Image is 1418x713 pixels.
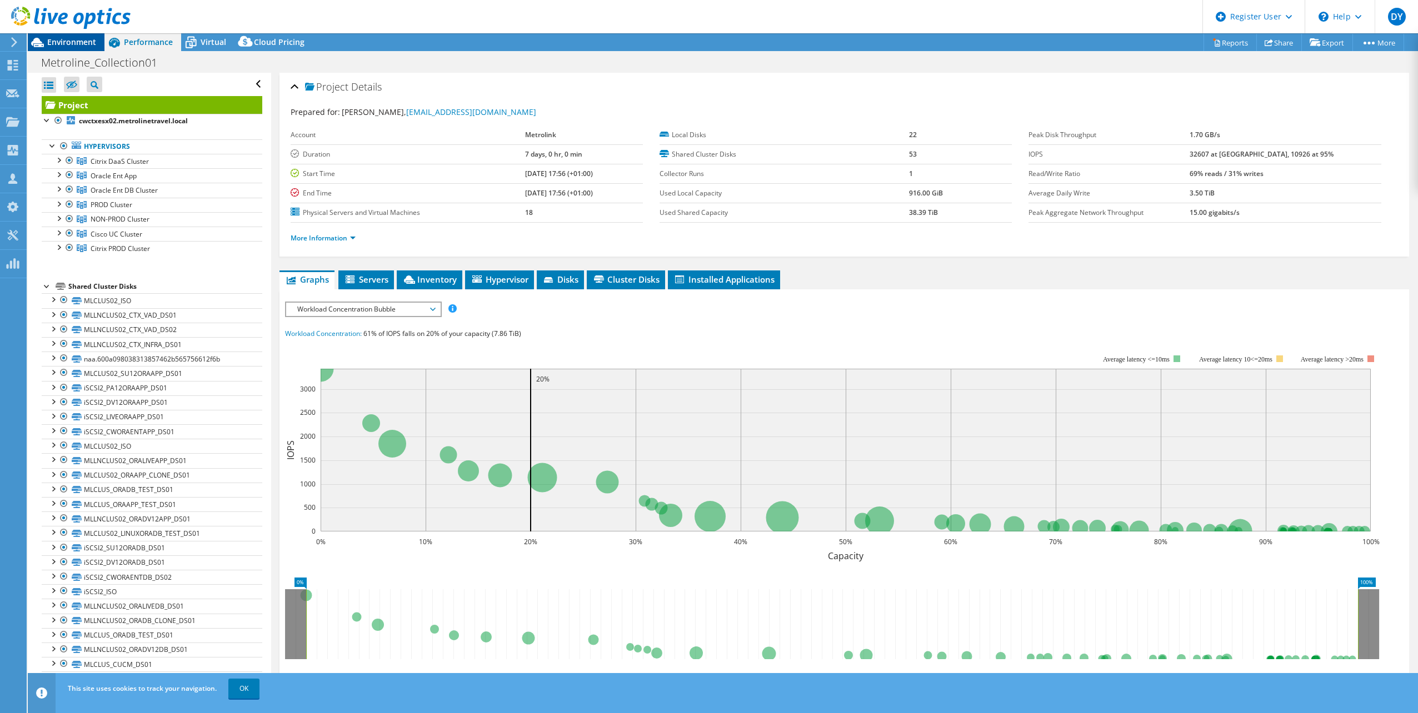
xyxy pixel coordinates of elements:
text: 80% [1154,537,1167,546]
a: MLCLUS_ORADB_TEST_DS01 [42,483,262,497]
text: Average latency >20ms [1301,355,1364,363]
a: Hypervisors [42,139,262,154]
a: iSCSI2_DV12ORAAPP_DS01 [42,395,262,410]
text: 2500 [300,408,316,417]
label: Prepared for: [291,107,340,117]
svg: \n [1319,12,1329,22]
b: cwctxesx02.metrolinetravel.local [79,116,188,125]
a: OK [228,679,259,699]
span: Environment [47,37,96,47]
a: MLLNCLUS02_ORALIVEDB_DS01 [42,599,262,613]
b: 69% reads / 31% writes [1190,169,1264,178]
label: Physical Servers and Virtual Machines [291,207,525,218]
span: Servers [344,274,388,285]
tspan: Average latency <=10ms [1103,355,1170,363]
b: 22 [909,130,917,139]
label: Used Local Capacity [660,188,909,199]
a: iSCSI2_ISO [42,584,262,599]
span: Cluster Disks [592,274,660,285]
b: [DATE] 17:56 (+01:00) [525,188,593,198]
a: Reports [1204,34,1257,51]
span: Citrix PROD Cluster [91,244,150,253]
a: MLLNCLUS02_ORALIVEAPP_DS01 [42,453,262,468]
a: MLCLUS02_ISO [42,293,262,308]
b: 15.00 gigabits/s [1190,208,1240,217]
a: Share [1256,34,1302,51]
label: Local Disks [660,129,909,140]
label: Collector Runs [660,168,909,179]
a: Export [1301,34,1353,51]
span: [PERSON_NAME], [342,107,536,117]
text: 90% [1259,537,1272,546]
label: Duration [291,149,525,160]
span: Citrix DaaS Cluster [91,157,149,166]
label: Average Daily Write [1028,188,1189,199]
label: Peak Disk Throughput [1028,129,1189,140]
a: MLCLUS_HUSTUS_DS01 [42,671,262,686]
a: [EMAIL_ADDRESS][DOMAIN_NAME] [406,107,536,117]
label: Shared Cluster Disks [660,149,909,160]
span: Virtual [201,37,226,47]
text: 500 [304,503,316,512]
a: MLLNCLUS02_ORADB_CLONE_DS01 [42,614,262,628]
text: 60% [944,537,957,546]
b: 916.00 GiB [909,188,943,198]
text: 1000 [300,479,316,489]
text: 10% [419,537,432,546]
span: Project [305,82,348,93]
text: 0 [312,526,316,536]
b: 1.70 GB/s [1190,130,1220,139]
a: iSCSI2_CWORAENTAPP_DS01 [42,424,262,439]
text: 50% [839,537,852,546]
text: 40% [734,537,747,546]
a: Project [42,96,262,114]
a: MLLNCLUS02_CTX_INFRA_DS01 [42,337,262,352]
text: IOPS [284,440,297,460]
b: 18 [525,208,533,217]
b: 32607 at [GEOGRAPHIC_DATA], 10926 at 95% [1190,149,1334,159]
label: Peak Aggregate Network Throughput [1028,207,1189,218]
a: More [1352,34,1404,51]
text: 100% [1362,537,1379,546]
a: MLLNCLUS02_CTX_VAD_DS01 [42,308,262,323]
text: 0% [316,537,325,546]
a: MLCLUS02_ORAAPP_CLONE_DS01 [42,468,262,483]
a: naa.600a098038313857462b565756612f6b [42,352,262,366]
a: iSCSI2_CWORAENTDB_DS02 [42,570,262,584]
a: More Information [291,233,356,243]
label: Account [291,129,525,140]
span: PROD Cluster [91,200,132,209]
label: Read/Write Ratio [1028,168,1189,179]
h1: Metroline_Collection01 [36,57,174,69]
span: Performance [124,37,173,47]
a: cwctxesx02.metrolinetravel.local [42,114,262,128]
a: MLCLUS02_LINUXORADB_TEST_DS01 [42,526,262,540]
div: Shared Cluster Disks [68,280,262,293]
text: 20% [524,537,537,546]
text: 3000 [300,384,316,394]
a: iSCSI2_SU12ORADB_DS01 [42,541,262,555]
text: 1500 [300,455,316,465]
a: MLLNCLUS02_ORADV12DB_DS01 [42,642,262,657]
a: Citrix PROD Cluster [42,241,262,255]
label: Used Shared Capacity [660,207,909,218]
span: Oracle Ent App [91,171,137,180]
span: Graphs [285,274,329,285]
a: NON-PROD Cluster [42,212,262,227]
b: 53 [909,149,917,159]
a: iSCSI2_PA12ORAAPP_DS01 [42,381,262,395]
span: NON-PROD Cluster [91,214,149,224]
text: 20% [536,374,550,384]
b: 7 days, 0 hr, 0 min [525,149,582,159]
span: Details [351,80,382,93]
a: MLCLUS_ORADB_TEST_DS01 [42,628,262,642]
span: DY [1388,8,1406,26]
a: iSCSI2_LIVEORAAPP_DS01 [42,410,262,424]
tspan: Average latency 10<=20ms [1199,355,1272,363]
label: End Time [291,188,525,199]
a: Citrix DaaS Cluster [42,154,262,168]
label: IOPS [1028,149,1189,160]
b: Metrolink [525,130,556,139]
a: Oracle Ent DB Cluster [42,183,262,197]
span: Workload Concentration: [285,329,362,338]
